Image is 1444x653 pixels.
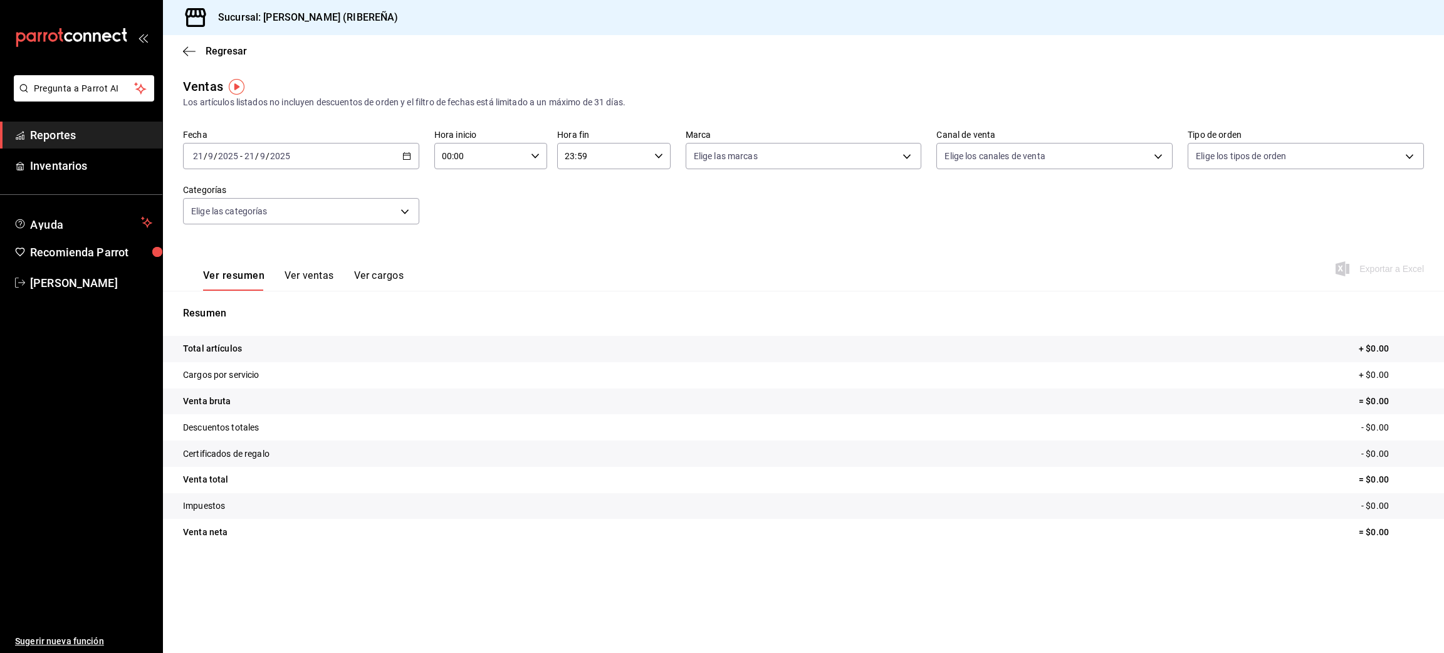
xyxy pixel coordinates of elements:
[191,205,268,217] span: Elige las categorías
[214,151,217,161] span: /
[229,79,244,95] img: Tooltip marker
[1359,342,1424,355] p: + $0.00
[30,274,152,291] span: [PERSON_NAME]
[240,151,243,161] span: -
[183,447,269,461] p: Certificados de regalo
[1188,130,1424,139] label: Tipo de orden
[204,151,207,161] span: /
[1359,526,1424,539] p: = $0.00
[1359,368,1424,382] p: + $0.00
[30,215,136,230] span: Ayuda
[259,151,266,161] input: --
[15,635,152,648] span: Sugerir nueva función
[203,269,264,291] button: Ver resumen
[30,127,152,144] span: Reportes
[183,342,242,355] p: Total artículos
[34,82,135,95] span: Pregunta a Parrot AI
[217,151,239,161] input: ----
[1361,421,1424,434] p: - $0.00
[30,244,152,261] span: Recomienda Parrot
[183,526,228,539] p: Venta neta
[686,130,922,139] label: Marca
[183,77,223,96] div: Ventas
[266,151,269,161] span: /
[183,96,1424,109] div: Los artículos listados no incluyen descuentos de orden y el filtro de fechas está limitado a un m...
[183,421,259,434] p: Descuentos totales
[255,151,259,161] span: /
[434,130,547,139] label: Hora inicio
[1361,447,1424,461] p: - $0.00
[1359,473,1424,486] p: = $0.00
[1359,395,1424,408] p: = $0.00
[183,185,419,194] label: Categorías
[1196,150,1286,162] span: Elige los tipos de orden
[183,306,1424,321] p: Resumen
[354,269,404,291] button: Ver cargos
[694,150,758,162] span: Elige las marcas
[183,45,247,57] button: Regresar
[30,157,152,174] span: Inventarios
[183,395,231,408] p: Venta bruta
[206,45,247,57] span: Regresar
[1361,499,1424,513] p: - $0.00
[208,10,398,25] h3: Sucursal: [PERSON_NAME] (RIBEREÑA)
[183,130,419,139] label: Fecha
[944,150,1045,162] span: Elige los canales de venta
[207,151,214,161] input: --
[557,130,670,139] label: Hora fin
[138,33,148,43] button: open_drawer_menu
[192,151,204,161] input: --
[269,151,291,161] input: ----
[183,368,259,382] p: Cargos por servicio
[203,269,404,291] div: navigation tabs
[285,269,334,291] button: Ver ventas
[936,130,1173,139] label: Canal de venta
[183,473,228,486] p: Venta total
[183,499,225,513] p: Impuestos
[9,91,154,104] a: Pregunta a Parrot AI
[244,151,255,161] input: --
[14,75,154,102] button: Pregunta a Parrot AI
